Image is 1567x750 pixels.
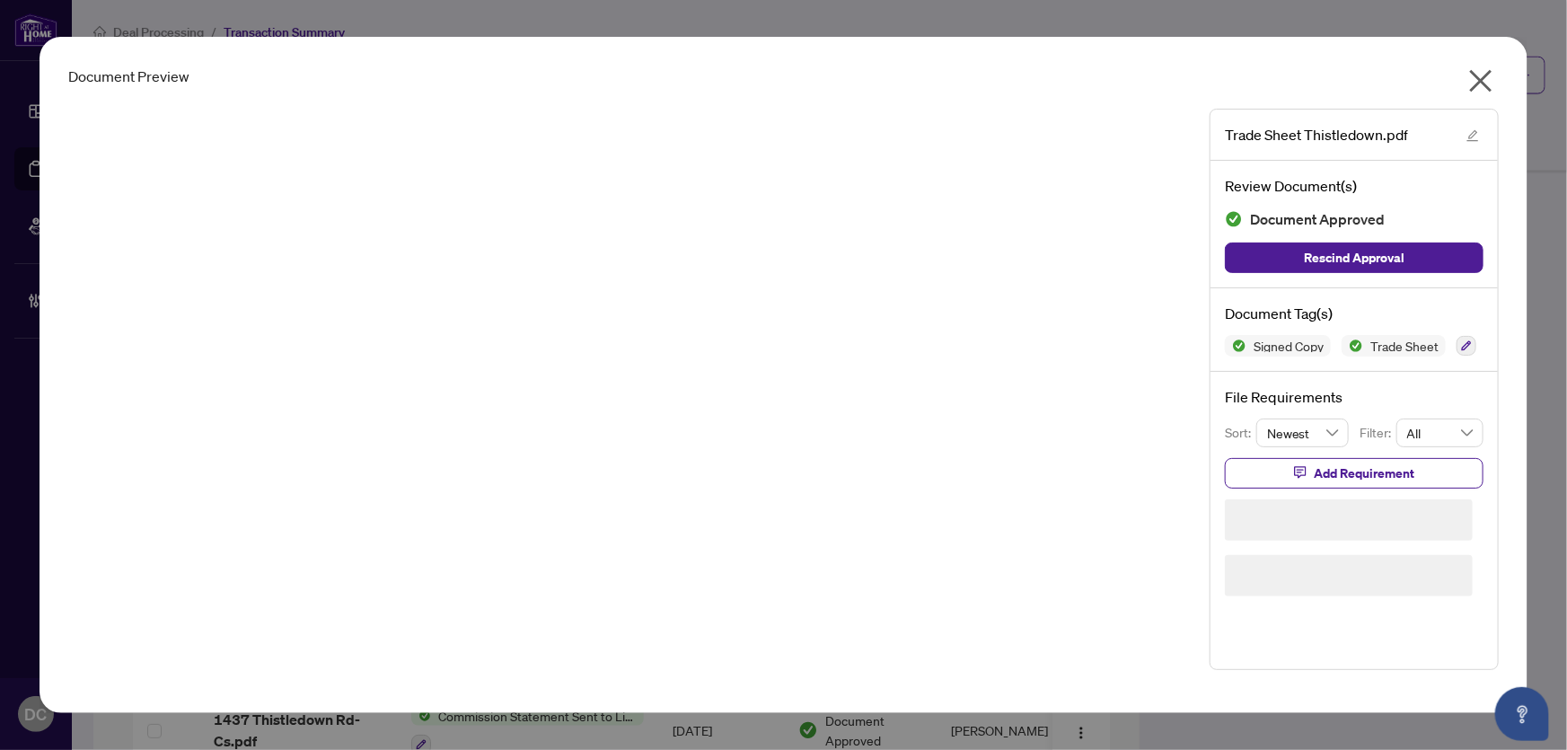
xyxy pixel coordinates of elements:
h4: Document Tag(s) [1225,303,1483,324]
span: Signed Copy [1246,340,1331,352]
p: Filter: [1360,423,1395,443]
button: Add Requirement [1225,458,1483,489]
h4: File Requirements [1225,386,1483,408]
img: Document Status [1225,210,1243,228]
span: Rescind Approval [1304,243,1404,272]
p: Sort: [1225,423,1256,443]
span: All [1407,419,1474,446]
img: Status Icon [1342,335,1363,357]
div: Document Preview [68,66,1500,87]
span: edit [1466,129,1479,142]
button: Open asap [1495,687,1549,741]
span: close [1466,66,1495,95]
span: Trade Sheet Thistledown.pdf [1225,124,1408,146]
span: Document Approved [1250,207,1385,232]
h4: Review Document(s) [1225,175,1483,197]
button: Rescind Approval [1225,243,1483,273]
span: Trade Sheet [1363,340,1446,352]
span: Add Requirement [1314,459,1414,488]
span: Newest [1267,419,1339,446]
img: Status Icon [1225,335,1246,357]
